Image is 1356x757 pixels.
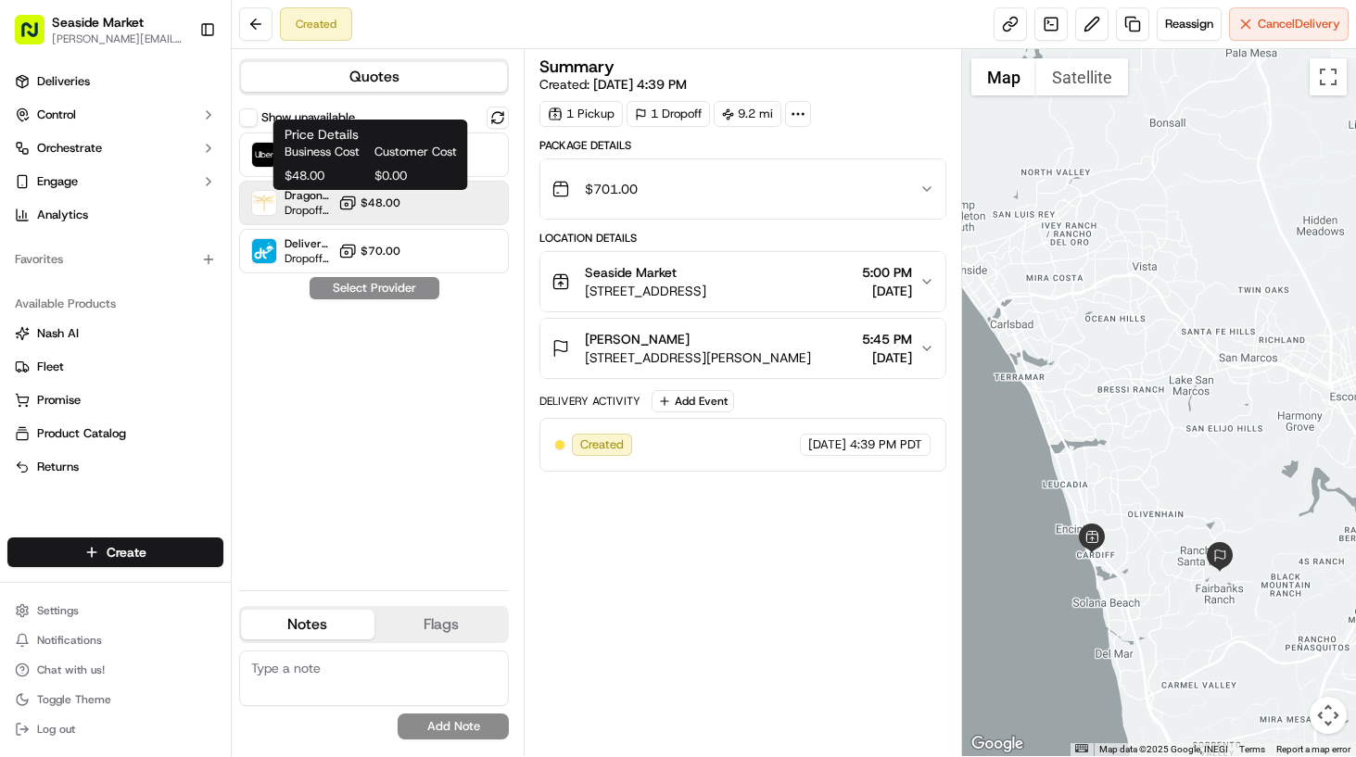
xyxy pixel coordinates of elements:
[361,196,400,210] span: $48.00
[37,73,90,90] span: Deliveries
[1239,744,1265,754] a: Terms (opens in new tab)
[580,436,624,453] span: Created
[107,543,146,561] span: Create
[261,109,355,126] label: Show unavailable
[862,348,912,367] span: [DATE]
[37,173,78,190] span: Engage
[19,74,337,104] p: Welcome 👋
[63,196,234,210] div: We're available if you need us!
[7,352,223,382] button: Fleet
[15,425,216,442] a: Product Catalog
[862,282,912,300] span: [DATE]
[1075,744,1088,752] button: Keyboard shortcuts
[7,716,223,742] button: Log out
[37,692,111,707] span: Toggle Theme
[1310,697,1347,734] button: Map camera controls
[149,261,305,295] a: 💻API Documentation
[862,330,912,348] span: 5:45 PM
[539,101,623,127] div: 1 Pickup
[1310,58,1347,95] button: Toggle fullscreen view
[7,598,223,624] button: Settings
[7,200,223,230] a: Analytics
[37,603,79,618] span: Settings
[971,58,1036,95] button: Show street map
[361,244,400,259] span: $70.00
[1258,16,1340,32] span: Cancel Delivery
[7,452,223,482] button: Returns
[338,194,400,212] button: $48.00
[1229,7,1349,41] button: CancelDelivery
[593,76,687,93] span: [DATE] 4:39 PM
[52,32,184,46] button: [PERSON_NAME][EMAIL_ADDRESS][DOMAIN_NAME]
[285,188,331,203] span: Dragonfly (Catering Onfleet)
[1036,58,1128,95] button: Show satellite imagery
[539,75,687,94] span: Created:
[19,177,52,210] img: 1736555255976-a54dd68f-1ca7-489b-9aae-adbdc363a1c4
[7,167,223,196] button: Engage
[539,138,946,153] div: Package Details
[19,19,56,56] img: Nash
[37,722,75,737] span: Log out
[15,392,216,409] a: Promise
[808,436,846,453] span: [DATE]
[539,231,946,246] div: Location Details
[37,269,142,287] span: Knowledge Base
[48,120,334,139] input: Got a question? Start typing here...
[540,159,945,219] button: $701.00
[131,313,224,328] a: Powered byPylon
[285,236,331,251] span: DeliverThat
[7,627,223,653] button: Notifications
[37,140,102,157] span: Orchestrate
[539,394,640,409] div: Delivery Activity
[7,657,223,683] button: Chat with us!
[285,168,367,184] span: $48.00
[15,459,216,475] a: Returns
[540,252,945,311] button: Seaside Market[STREET_ADDRESS]5:00 PM[DATE]
[7,537,223,567] button: Create
[52,13,144,32] button: Seaside Market
[7,100,223,130] button: Control
[7,289,223,319] div: Available Products
[850,436,922,453] span: 4:39 PM PDT
[15,325,216,342] a: Nash AI
[714,101,781,127] div: 9.2 mi
[1099,744,1228,754] span: Map data ©2025 Google, INEGI
[285,251,331,266] span: Dropoff ETA -
[37,359,64,375] span: Fleet
[1157,7,1222,41] button: Reassign
[338,242,400,260] button: $70.00
[585,180,638,198] span: $701.00
[1165,16,1213,32] span: Reassign
[7,319,223,348] button: Nash AI
[184,314,224,328] span: Pylon
[967,732,1028,756] img: Google
[1276,744,1350,754] a: Report a map error
[7,419,223,448] button: Product Catalog
[157,271,171,285] div: 💻
[7,687,223,713] button: Toggle Theme
[7,245,223,274] div: Favorites
[585,348,811,367] span: [STREET_ADDRESS][PERSON_NAME]
[7,7,192,52] button: Seaside Market[PERSON_NAME][EMAIL_ADDRESS][DOMAIN_NAME]
[37,425,126,442] span: Product Catalog
[15,359,216,375] a: Fleet
[585,263,677,282] span: Seaside Market
[7,133,223,163] button: Orchestrate
[11,261,149,295] a: 📗Knowledge Base
[374,610,508,639] button: Flags
[37,662,105,677] span: Chat with us!
[37,392,81,409] span: Promise
[627,101,710,127] div: 1 Dropoff
[862,263,912,282] span: 5:00 PM
[374,144,457,160] span: Customer Cost
[175,269,298,287] span: API Documentation
[7,67,223,96] a: Deliveries
[285,144,367,160] span: Business Cost
[252,239,276,263] img: DeliverThat
[539,58,615,75] h3: Summary
[37,325,79,342] span: Nash AI
[252,191,276,215] img: Dragonfly (Catering Onfleet)
[374,168,457,184] span: $0.00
